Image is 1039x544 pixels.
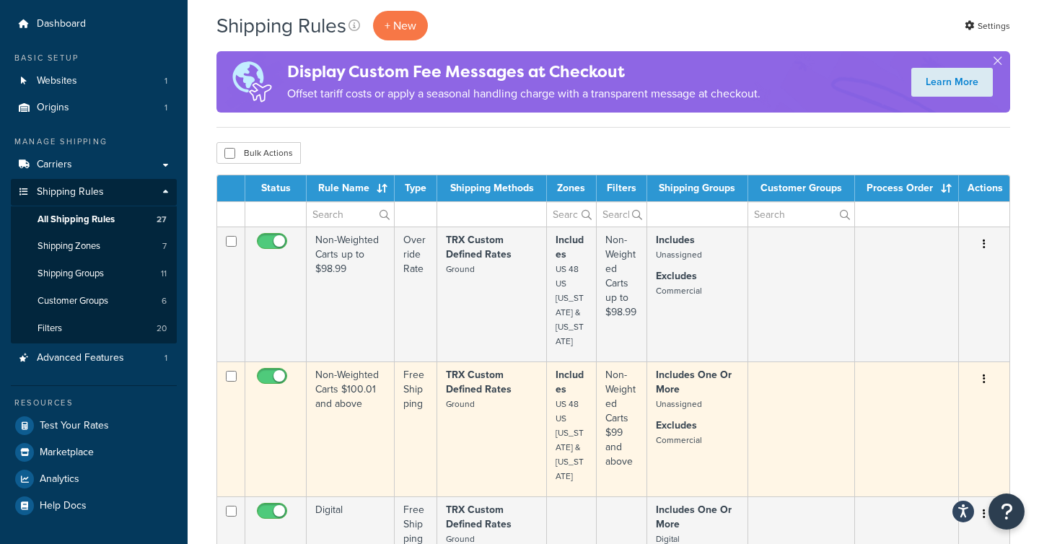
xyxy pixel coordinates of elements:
small: Unassigned [656,248,702,261]
th: Shipping Groups [647,175,749,201]
span: 6 [162,295,167,307]
span: Customer Groups [38,295,108,307]
a: Marketplace [11,439,177,465]
span: Shipping Groups [38,268,104,280]
th: Rule Name : activate to sort column ascending [307,175,395,201]
td: Non-Weighted Carts up to $98.99 [597,227,647,361]
small: Commercial [656,284,702,297]
a: Settings [965,16,1010,36]
strong: Includes [656,232,695,247]
a: Dashboard [11,11,177,38]
strong: Includes [556,232,584,262]
span: Analytics [40,473,79,486]
li: Websites [11,68,177,95]
a: Test Your Rates [11,413,177,439]
h4: Display Custom Fee Messages at Checkout [287,60,760,84]
span: Dashboard [37,18,86,30]
td: Override Rate [395,227,438,361]
a: Shipping Rules [11,179,177,206]
td: Non-Weighted Carts up to $98.99 [307,227,395,361]
button: Bulk Actions [216,142,301,164]
a: Help Docs [11,493,177,519]
span: Shipping Zones [38,240,100,253]
strong: TRX Custom Defined Rates [446,232,512,262]
th: Actions [959,175,1009,201]
p: + New [373,11,428,40]
a: Customer Groups 6 [11,288,177,315]
th: Status [245,175,307,201]
span: All Shipping Rules [38,214,115,226]
span: 27 [157,214,167,226]
a: Learn More [911,68,993,97]
div: Basic Setup [11,52,177,64]
th: Customer Groups [748,175,855,201]
td: Free Shipping [395,361,438,496]
a: Websites 1 [11,68,177,95]
a: Advanced Features 1 [11,345,177,372]
a: Origins 1 [11,95,177,121]
input: Search [597,202,646,227]
p: Offset tariff costs or apply a seasonal handling charge with a transparent message at checkout. [287,84,760,104]
li: Filters [11,315,177,342]
span: Shipping Rules [37,186,104,198]
a: Carriers [11,152,177,178]
h1: Shipping Rules [216,12,346,40]
span: Marketplace [40,447,94,459]
li: Origins [11,95,177,121]
span: 20 [157,323,167,335]
span: Advanced Features [37,352,124,364]
strong: TRX Custom Defined Rates [446,502,512,532]
input: Search [547,202,596,227]
span: 11 [161,268,167,280]
strong: Includes [556,367,584,397]
span: 1 [165,102,167,114]
th: Shipping Methods [437,175,546,201]
li: All Shipping Rules [11,206,177,233]
th: Type [395,175,438,201]
a: Analytics [11,466,177,492]
li: Advanced Features [11,345,177,372]
span: 1 [165,75,167,87]
span: Test Your Rates [40,420,109,432]
li: Shipping Groups [11,260,177,287]
div: Manage Shipping [11,136,177,148]
input: Search [748,202,854,227]
th: Filters [597,175,647,201]
a: All Shipping Rules 27 [11,206,177,233]
th: Zones [547,175,597,201]
li: Shipping Zones [11,233,177,260]
small: US 48 US [US_STATE] & [US_STATE] [556,263,584,348]
li: Customer Groups [11,288,177,315]
strong: Includes One Or More [656,502,732,532]
strong: Includes One Or More [656,367,732,397]
button: Open Resource Center [988,493,1025,530]
span: Filters [38,323,62,335]
span: Origins [37,102,69,114]
a: Shipping Groups 11 [11,260,177,287]
th: Process Order : activate to sort column ascending [855,175,959,201]
img: duties-banner-06bc72dcb5fe05cb3f9472aba00be2ae8eb53ab6f0d8bb03d382ba314ac3c341.png [216,51,287,113]
strong: Excludes [656,418,697,433]
small: Commercial [656,434,702,447]
li: Shipping Rules [11,179,177,343]
a: Shipping Zones 7 [11,233,177,260]
small: Ground [446,398,475,411]
strong: TRX Custom Defined Rates [446,367,512,397]
a: Filters 20 [11,315,177,342]
input: Search [307,202,394,227]
span: Help Docs [40,500,87,512]
span: 7 [162,240,167,253]
span: 1 [165,352,167,364]
small: US 48 US [US_STATE] & [US_STATE] [556,398,584,483]
td: Non-Weighted Carts $99 and above [597,361,647,496]
strong: Excludes [656,268,697,284]
small: Ground [446,263,475,276]
td: Non-Weighted Carts $100.01 and above [307,361,395,496]
span: Websites [37,75,77,87]
span: Carriers [37,159,72,171]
